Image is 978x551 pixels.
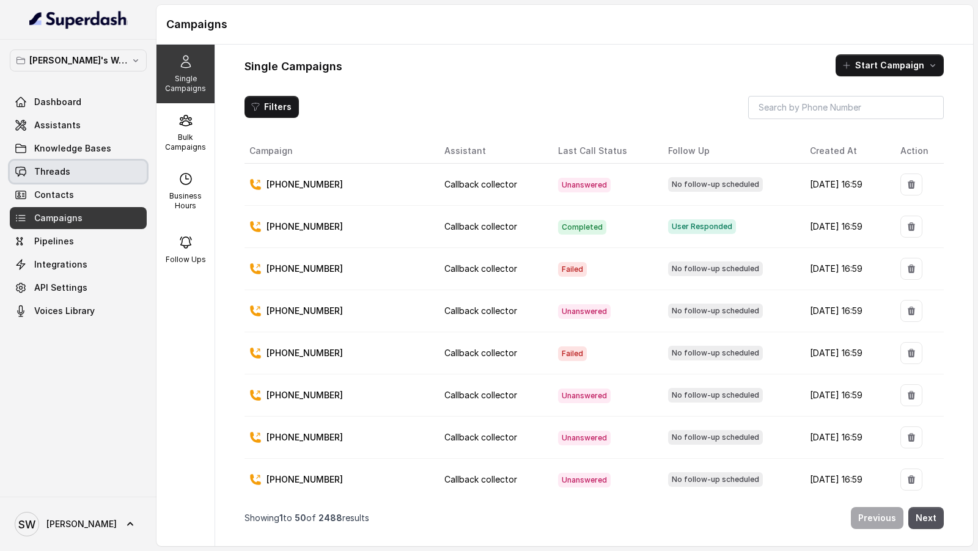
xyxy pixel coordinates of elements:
span: Unanswered [558,304,611,319]
td: [DATE] 16:59 [800,374,891,417]
span: Callback collector [444,263,517,274]
span: Integrations [34,258,87,271]
p: [PHONE_NUMBER] [267,473,343,486]
span: Failed [558,346,587,361]
th: Action [891,139,944,164]
p: [PHONE_NUMBER] [267,221,343,233]
span: Completed [558,220,606,235]
span: Voices Library [34,305,95,317]
span: Campaigns [34,212,83,224]
p: Showing to of results [244,512,369,524]
p: [PHONE_NUMBER] [267,431,343,443]
span: Threads [34,166,70,178]
p: Follow Ups [166,255,206,265]
span: Callback collector [444,474,517,484]
span: [PERSON_NAME] [46,518,117,530]
span: No follow-up scheduled [668,261,763,276]
button: Start Campaign [836,54,944,76]
td: [DATE] 16:59 [800,290,891,332]
td: [DATE] 16:59 [800,164,891,206]
p: Bulk Campaigns [161,133,210,152]
button: Next [908,507,944,529]
p: [PHONE_NUMBER] [267,347,343,359]
span: No follow-up scheduled [668,346,763,360]
th: Assistant [435,139,548,164]
span: API Settings [34,282,87,294]
span: Unanswered [558,431,611,445]
a: API Settings [10,277,147,299]
a: Pipelines [10,230,147,252]
a: Contacts [10,184,147,206]
span: No follow-up scheduled [668,388,763,403]
span: Unanswered [558,473,611,487]
span: Callback collector [444,221,517,232]
td: [DATE] 16:59 [800,332,891,374]
a: Voices Library [10,300,147,322]
span: 1 [279,513,283,523]
td: [DATE] 16:59 [800,459,891,501]
a: Dashboard [10,91,147,113]
a: Knowledge Bases [10,137,147,159]
a: Threads [10,161,147,183]
th: Created At [800,139,891,164]
span: Dashboard [34,96,81,108]
p: [PERSON_NAME]'s Workspace [29,53,127,68]
span: No follow-up scheduled [668,304,763,318]
span: Callback collector [444,179,517,189]
span: Pipelines [34,235,74,247]
span: Unanswered [558,389,611,403]
h1: Single Campaigns [244,57,342,76]
span: No follow-up scheduled [668,177,763,192]
span: No follow-up scheduled [668,472,763,487]
span: Assistants [34,119,81,131]
a: [PERSON_NAME] [10,507,147,541]
button: Previous [851,507,903,529]
nav: Pagination [244,500,944,536]
span: Callback collector [444,348,517,358]
span: Contacts [34,189,74,201]
button: [PERSON_NAME]'s Workspace [10,49,147,71]
th: Follow Up [658,139,800,164]
td: [DATE] 16:59 [800,206,891,248]
h1: Campaigns [166,15,963,34]
img: light.svg [29,10,128,29]
span: 2488 [318,513,342,523]
a: Campaigns [10,207,147,229]
th: Campaign [244,139,435,164]
span: 50 [295,513,306,523]
p: Business Hours [161,191,210,211]
a: Integrations [10,254,147,275]
span: Failed [558,262,587,277]
span: Callback collector [444,432,517,442]
span: No follow-up scheduled [668,430,763,445]
span: Callback collector [444,390,517,400]
p: [PHONE_NUMBER] [267,178,343,191]
td: [DATE] 16:59 [800,248,891,290]
text: SW [18,518,35,531]
span: Unanswered [558,178,611,192]
p: Single Campaigns [161,74,210,93]
button: Filters [244,96,299,118]
span: Knowledge Bases [34,142,111,155]
p: [PHONE_NUMBER] [267,263,343,275]
input: Search by Phone Number [748,96,944,119]
p: [PHONE_NUMBER] [267,305,343,317]
td: [DATE] 16:59 [800,417,891,459]
span: Callback collector [444,305,517,316]
a: Assistants [10,114,147,136]
th: Last Call Status [548,139,658,164]
span: User Responded [668,219,736,234]
p: [PHONE_NUMBER] [267,389,343,401]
